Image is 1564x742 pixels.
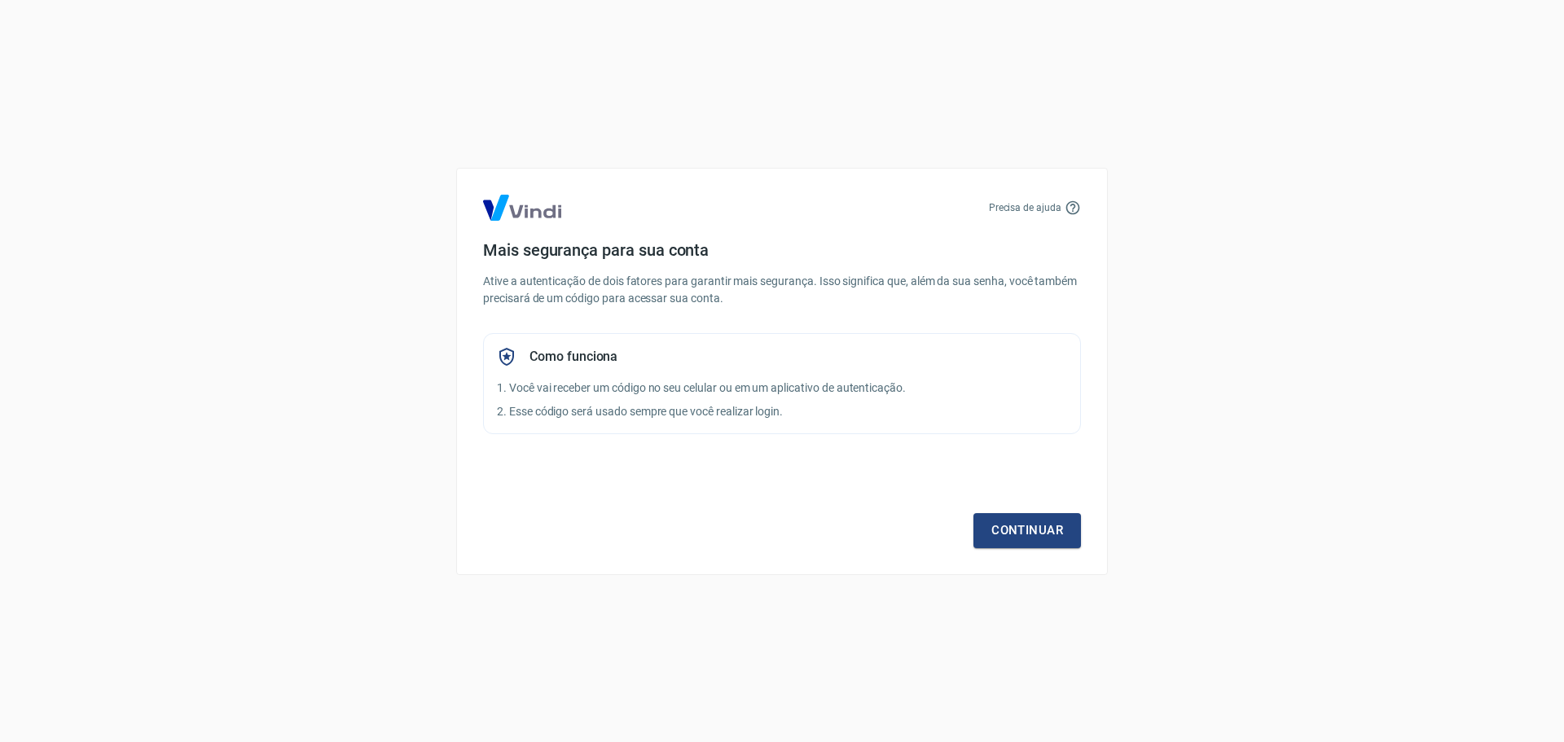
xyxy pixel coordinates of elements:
p: Precisa de ajuda [989,200,1061,215]
img: Logo Vind [483,195,561,221]
p: Ative a autenticação de dois fatores para garantir mais segurança. Isso significa que, além da su... [483,273,1081,307]
p: 1. Você vai receber um código no seu celular ou em um aplicativo de autenticação. [497,380,1067,397]
p: 2. Esse código será usado sempre que você realizar login. [497,403,1067,420]
h5: Como funciona [529,349,617,365]
h4: Mais segurança para sua conta [483,240,1081,260]
a: Continuar [973,513,1081,547]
